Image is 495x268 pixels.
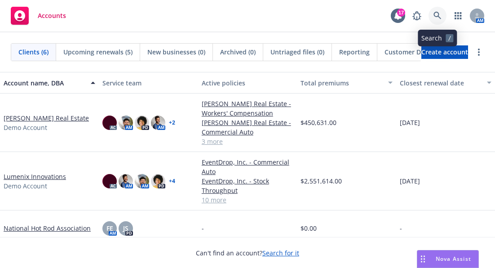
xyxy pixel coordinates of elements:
[99,72,198,94] button: Service team
[7,3,70,28] a: Accounts
[106,223,113,233] span: FE
[38,12,66,19] span: Accounts
[473,47,484,58] a: more
[119,116,133,130] img: photo
[436,255,471,263] span: Nova Assist
[119,174,133,188] img: photo
[202,195,293,205] a: 10 more
[147,47,205,57] span: New businesses (0)
[400,118,420,127] span: [DATE]
[102,174,117,188] img: photo
[270,47,324,57] span: Untriaged files (0)
[400,223,402,233] span: -
[102,116,117,130] img: photo
[202,176,293,195] a: EventDrop, Inc. - Stock Throughput
[397,7,405,15] div: 17
[18,47,49,57] span: Clients (6)
[4,172,66,181] a: Lumenix Innovations
[151,116,165,130] img: photo
[417,250,429,268] div: Drag to move
[421,45,468,59] a: Create account
[135,174,149,188] img: photo
[301,118,336,127] span: $450,631.00
[198,72,297,94] button: Active policies
[417,250,479,268] button: Nova Assist
[262,249,299,257] a: Search for it
[400,78,482,88] div: Closest renewal date
[102,78,194,88] div: Service team
[429,7,446,25] a: Search
[301,176,342,186] span: $2,551,614.00
[297,72,396,94] button: Total premiums
[202,118,293,137] a: [PERSON_NAME] Real Estate - Commercial Auto
[301,78,382,88] div: Total premiums
[151,174,165,188] img: photo
[400,176,420,186] span: [DATE]
[169,120,175,125] a: + 2
[4,181,47,191] span: Demo Account
[220,47,256,57] span: Archived (0)
[4,123,47,132] span: Demo Account
[202,157,293,176] a: EventDrop, Inc. - Commercial Auto
[4,113,89,123] a: [PERSON_NAME] Real Estate
[385,47,445,57] span: Customer Directory
[123,223,128,233] span: JS
[202,137,293,146] a: 3 more
[408,7,426,25] a: Report a Bug
[202,78,293,88] div: Active policies
[202,99,293,118] a: [PERSON_NAME] Real Estate - Workers' Compensation
[63,47,133,57] span: Upcoming renewals (5)
[202,223,204,233] span: -
[4,78,85,88] div: Account name, DBA
[339,47,370,57] span: Reporting
[301,223,317,233] span: $0.00
[4,223,91,233] a: National Hot Rod Association
[421,44,468,61] span: Create account
[396,72,495,94] button: Closest renewal date
[169,179,175,184] a: + 4
[135,116,149,130] img: photo
[449,7,467,25] a: Switch app
[196,248,299,258] span: Can't find an account?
